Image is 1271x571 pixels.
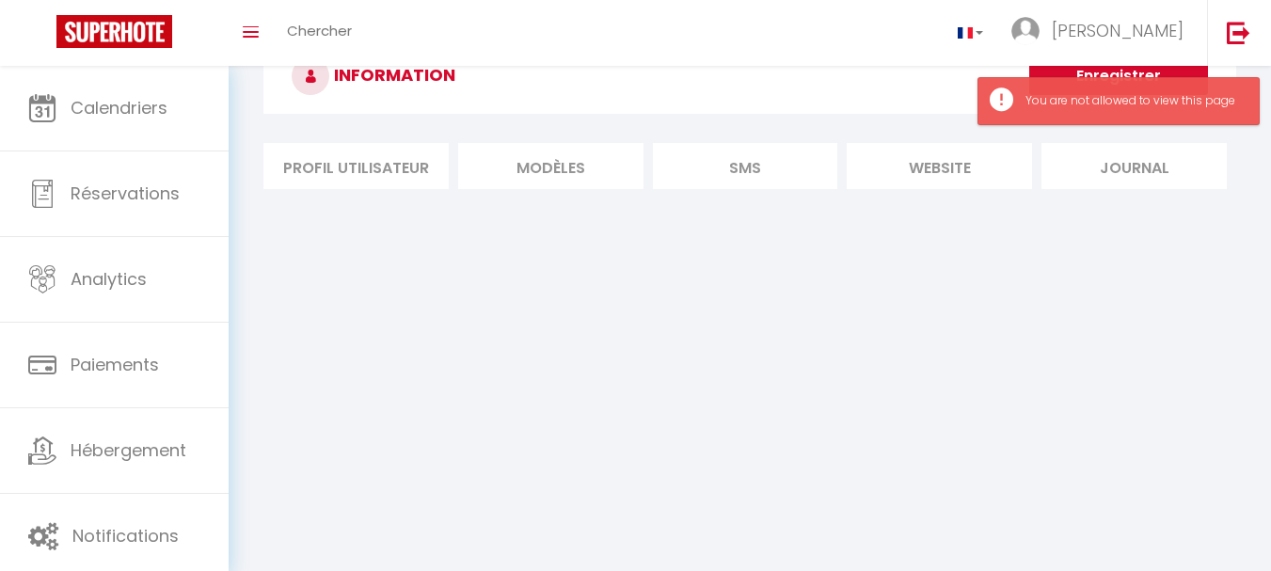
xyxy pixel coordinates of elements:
[72,524,179,547] span: Notifications
[653,143,838,189] li: SMS
[15,8,71,64] button: Ouvrir le widget de chat LiveChat
[71,353,159,376] span: Paiements
[263,143,449,189] li: Profil Utilisateur
[458,143,643,189] li: MODÈLES
[847,143,1032,189] li: website
[287,21,352,40] span: Chercher
[1011,17,1040,45] img: ...
[1029,57,1208,95] button: Enregistrer
[71,267,147,291] span: Analytics
[71,182,180,205] span: Réservations
[1052,19,1184,42] span: [PERSON_NAME]
[71,96,167,119] span: Calendriers
[1041,143,1227,189] li: Journal
[71,438,186,462] span: Hébergement
[263,39,1236,114] h3: INFORMATION
[1025,92,1240,110] div: You are not allowed to view this page
[1227,21,1250,44] img: logout
[56,15,172,48] img: Super Booking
